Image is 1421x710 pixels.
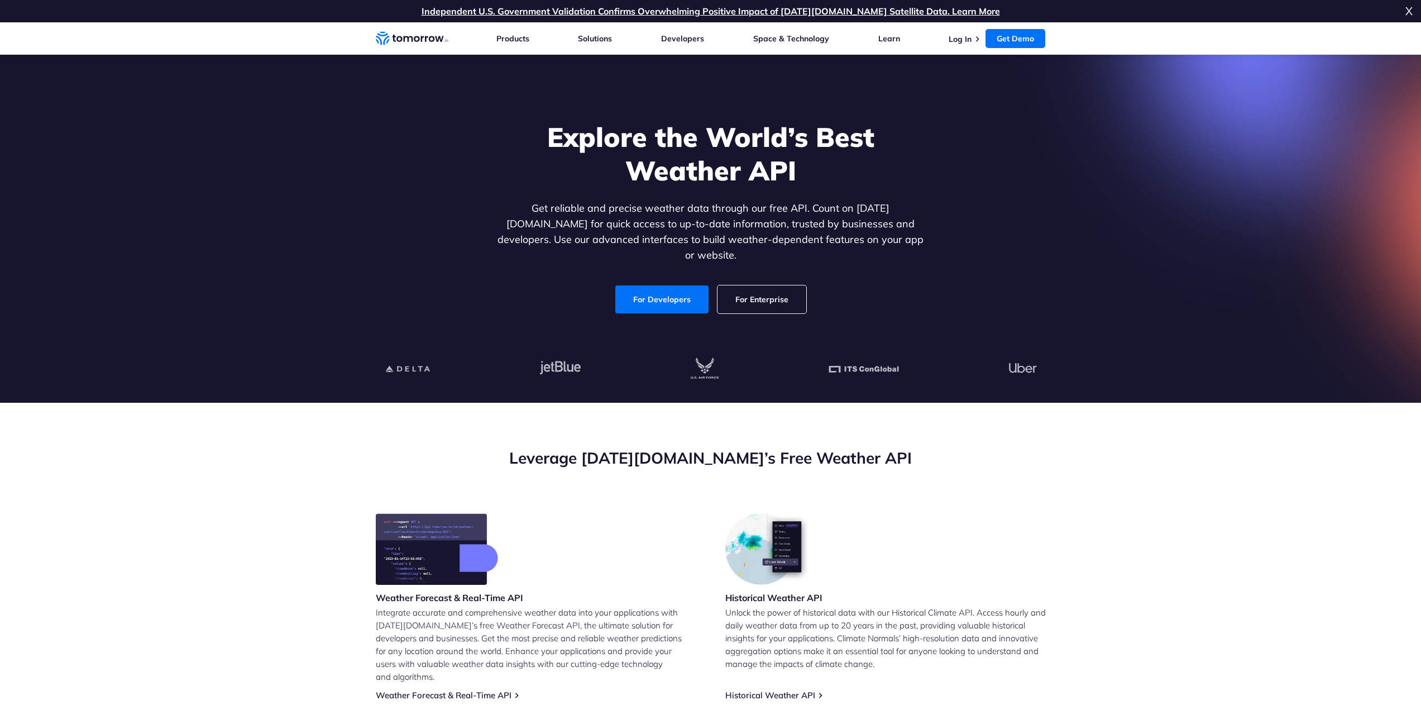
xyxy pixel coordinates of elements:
p: Get reliable and precise weather data through our free API. Count on [DATE][DOMAIN_NAME] for quic... [495,201,926,263]
a: Products [496,34,529,44]
a: Learn [878,34,900,44]
h2: Leverage [DATE][DOMAIN_NAME]’s Free Weather API [376,447,1046,469]
a: Historical Weather API [725,690,815,701]
a: Solutions [578,34,612,44]
a: Independent U.S. Government Validation Confirms Overwhelming Positive Impact of [DATE][DOMAIN_NAM... [422,6,1000,17]
p: Unlock the power of historical data with our Historical Climate API. Access hourly and daily weat... [725,606,1046,670]
h3: Historical Weather API [725,592,822,604]
a: Space & Technology [753,34,829,44]
a: Home link [376,30,448,47]
h1: Explore the World’s Best Weather API [495,120,926,187]
h3: Weather Forecast & Real-Time API [376,592,523,604]
a: Developers [661,34,704,44]
a: Get Demo [985,29,1045,48]
a: For Developers [615,285,709,313]
a: Log In [949,34,972,44]
a: For Enterprise [717,285,806,313]
a: Weather Forecast & Real-Time API [376,690,511,701]
p: Integrate accurate and comprehensive weather data into your applications with [DATE][DOMAIN_NAME]... [376,606,696,683]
